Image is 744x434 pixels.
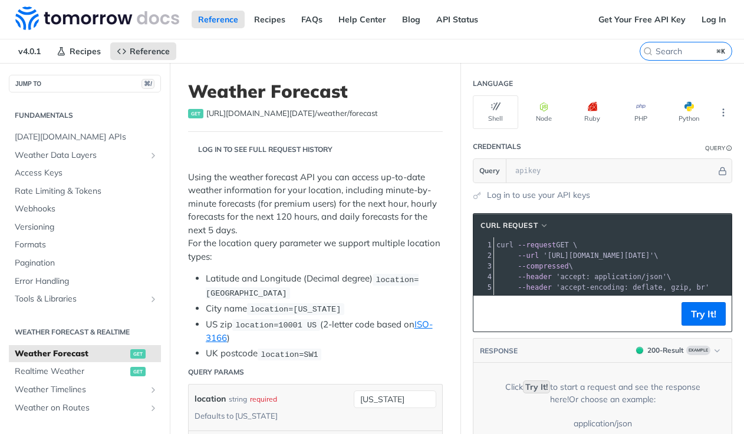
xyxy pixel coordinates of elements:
[518,273,552,281] span: --header
[15,167,158,179] span: Access Keys
[188,367,244,377] div: Query Params
[130,46,170,57] span: Reference
[15,239,158,251] span: Formats
[716,165,729,177] button: Hide
[9,273,161,290] a: Error Handling
[630,344,726,356] button: 200200-ResultExample
[206,319,433,343] a: ISO-3166
[15,366,127,377] span: Realtime Weather
[574,418,632,430] div: application/json
[473,261,493,271] div: 3
[666,95,712,129] button: Python
[715,104,732,121] button: More Languages
[473,282,493,293] div: 5
[705,144,725,153] div: Query
[9,147,161,164] a: Weather Data LayersShow subpages for Weather Data Layers
[9,290,161,308] a: Tools & LibrariesShow subpages for Tools & Libraries
[496,241,513,249] span: curl
[9,200,161,218] a: Webhooks
[496,241,577,249] span: GET \
[235,321,317,330] span: location=10001 US
[206,275,419,297] span: location=[GEOGRAPHIC_DATA]
[250,305,341,314] span: location=[US_STATE]
[12,42,47,60] span: v4.0.1
[479,345,518,357] button: RESPONSE
[496,273,671,281] span: \
[188,81,443,102] h1: Weather Forecast
[188,171,443,264] p: Using the weather forecast API you can access up-to-date weather information for your location, i...
[50,42,107,60] a: Recipes
[9,345,161,363] a: Weather Forecastget
[15,131,158,143] span: [DATE][DOMAIN_NAME] APIs
[192,11,245,28] a: Reference
[521,95,567,129] button: Node
[686,346,710,355] span: Example
[396,11,427,28] a: Blog
[479,305,496,323] button: Copy to clipboard
[556,273,667,281] span: 'accept: application/json'
[430,11,485,28] a: API Status
[206,272,443,300] li: Latitude and Longitude (Decimal degree)
[15,6,179,30] img: Tomorrow.io Weather API Docs
[15,221,158,233] span: Versioning
[480,220,538,231] span: cURL Request
[110,42,176,60] a: Reference
[592,11,692,28] a: Get Your Free API Key
[9,327,161,337] h2: Weather Forecast & realtime
[618,95,663,129] button: PHP
[705,144,732,153] div: QueryInformation
[15,150,146,161] span: Weather Data Layers
[141,79,154,89] span: ⌘/
[487,189,590,201] a: Log in to use your API keys
[509,159,716,183] input: apikey
[543,251,654,260] span: '[URL][DOMAIN_NAME][DATE]'
[473,159,506,183] button: Query
[714,45,729,57] kbd: ⌘K
[15,293,146,305] span: Tools & Libraries
[556,283,709,291] span: 'accept-encoding: deflate, gzip, br'
[149,151,158,160] button: Show subpages for Weather Data Layers
[15,257,158,269] span: Pagination
[9,218,161,236] a: Versioning
[9,399,161,417] a: Weather on RoutesShow subpages for Weather on Routes
[149,403,158,413] button: Show subpages for Weather on Routes
[206,302,443,316] li: City name
[476,220,553,231] button: cURL Request
[9,236,161,254] a: Formats
[130,367,146,376] span: get
[496,251,659,260] span: \
[248,11,292,28] a: Recipes
[695,11,732,28] a: Log In
[9,128,161,146] a: [DATE][DOMAIN_NAME] APIs
[473,141,521,152] div: Credentials
[206,347,443,360] li: UK postcode
[518,283,552,291] span: --header
[523,380,550,393] code: Try It!
[9,183,161,200] a: Rate Limiting & Tokens
[9,381,161,399] a: Weather TimelinesShow subpages for Weather Timelines
[15,203,158,215] span: Webhooks
[473,78,513,89] div: Language
[479,165,500,176] span: Query
[9,164,161,182] a: Access Keys
[206,108,378,120] span: https://api.tomorrow.io/v4/weather/forecast
[261,350,318,359] span: location=SW1
[636,347,643,354] span: 200
[682,302,726,326] button: Try It!
[295,11,329,28] a: FAQs
[473,250,493,261] div: 2
[188,109,203,118] span: get
[149,385,158,395] button: Show subpages for Weather Timelines
[15,185,158,197] span: Rate Limiting & Tokens
[518,262,569,270] span: --compressed
[496,262,573,270] span: \
[250,390,277,408] div: required
[473,240,493,250] div: 1
[9,110,161,121] h2: Fundamentals
[332,11,393,28] a: Help Center
[643,47,653,56] svg: Search
[718,107,729,118] svg: More ellipsis
[70,46,101,57] span: Recipes
[229,390,247,408] div: string
[188,144,333,155] div: Log in to see full request history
